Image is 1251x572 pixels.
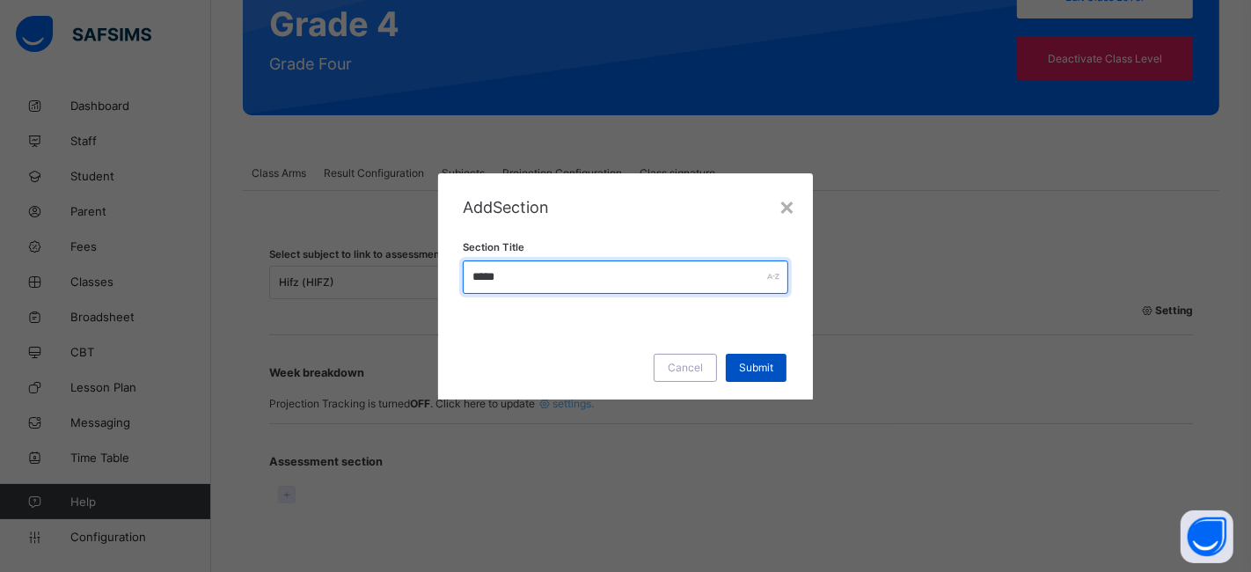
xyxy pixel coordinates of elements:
button: Open asap [1181,510,1233,563]
span: Cancel [668,361,703,374]
span: Add Section [463,198,549,216]
span: Submit [739,361,773,374]
label: Section Title [463,241,524,253]
div: × [779,191,795,221]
